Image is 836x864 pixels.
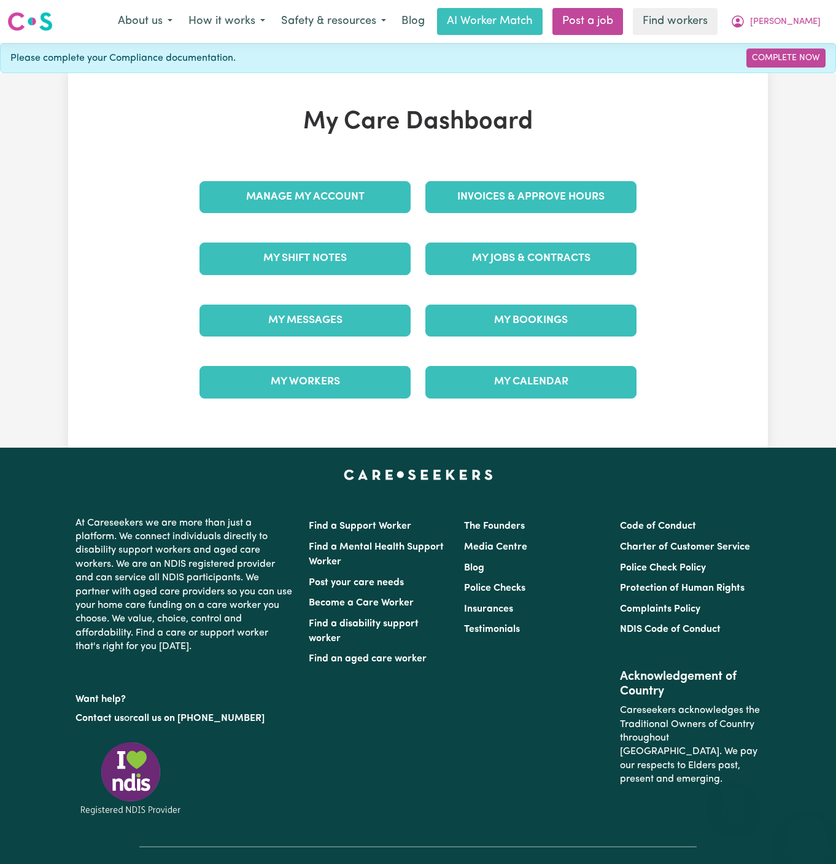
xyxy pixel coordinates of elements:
img: Careseekers logo [7,10,53,33]
a: Manage My Account [199,181,411,213]
button: Safety & resources [273,9,394,34]
a: Find workers [633,8,718,35]
a: Become a Care Worker [309,598,414,608]
a: Complete Now [746,49,826,68]
a: NDIS Code of Conduct [620,625,721,634]
a: Police Check Policy [620,563,706,573]
a: Post a job [552,8,623,35]
a: Media Centre [464,542,527,552]
a: Blog [464,563,484,573]
span: Please complete your Compliance documentation. [10,51,236,66]
h1: My Care Dashboard [192,107,644,137]
a: Find a Mental Health Support Worker [309,542,444,567]
a: Find a Support Worker [309,521,411,531]
p: Careseekers acknowledges the Traditional Owners of Country throughout [GEOGRAPHIC_DATA]. We pay o... [620,699,761,791]
p: Want help? [75,688,294,706]
a: Complaints Policy [620,604,700,614]
a: Invoices & Approve Hours [425,181,637,213]
a: The Founders [464,521,525,531]
iframe: Button to launch messaging window [787,815,826,854]
a: Charter of Customer Service [620,542,750,552]
a: Contact us [75,714,124,723]
a: My Workers [199,366,411,398]
iframe: Close message [721,785,746,810]
a: Insurances [464,604,513,614]
a: Find a disability support worker [309,619,419,644]
p: At Careseekers we are more than just a platform. We connect individuals directly to disability su... [75,512,294,659]
h2: Acknowledgement of Country [620,669,761,699]
a: Find an aged care worker [309,654,427,664]
a: Careseekers home page [344,470,493,480]
a: Police Checks [464,583,525,593]
a: My Calendar [425,366,637,398]
a: Careseekers logo [7,7,53,36]
button: How it works [180,9,273,34]
a: Blog [394,8,432,35]
a: Post your care needs [309,578,404,588]
a: My Jobs & Contracts [425,243,637,274]
a: Code of Conduct [620,521,696,531]
p: or [75,707,294,730]
a: Testimonials [464,625,520,634]
a: My Bookings [425,305,637,337]
button: About us [110,9,180,34]
a: Protection of Human Rights [620,583,745,593]
a: call us on [PHONE_NUMBER] [133,714,265,723]
img: Registered NDIS provider [75,740,186,817]
button: My Account [722,9,829,34]
a: My Messages [199,305,411,337]
a: My Shift Notes [199,243,411,274]
span: [PERSON_NAME] [750,15,821,29]
a: AI Worker Match [437,8,543,35]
